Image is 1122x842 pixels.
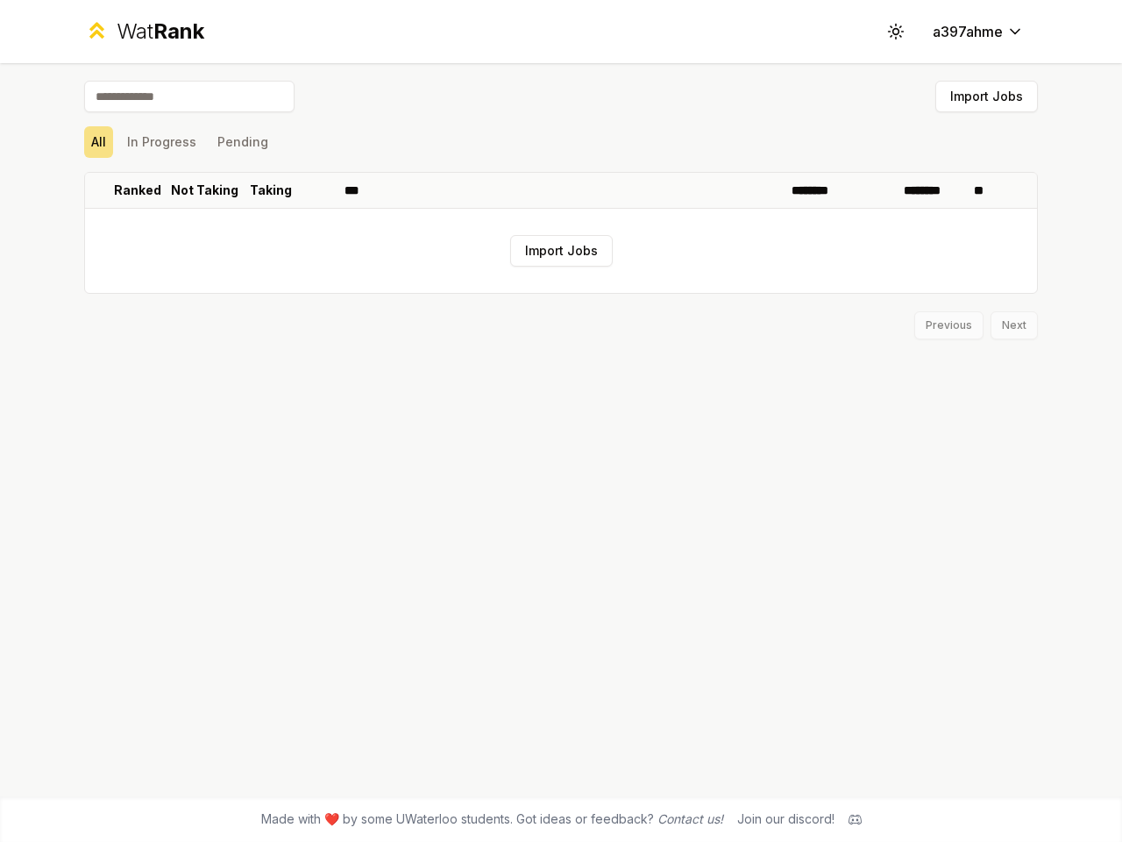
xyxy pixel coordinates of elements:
[935,81,1038,112] button: Import Jobs
[171,182,238,199] p: Not Taking
[117,18,204,46] div: Wat
[210,126,275,158] button: Pending
[261,810,723,828] span: Made with ❤️ by some UWaterloo students. Got ideas or feedback?
[737,810,834,828] div: Join our discord!
[250,182,292,199] p: Taking
[120,126,203,158] button: In Progress
[510,235,613,267] button: Import Jobs
[657,811,723,826] a: Contact us!
[919,16,1038,47] button: a397ahme
[84,18,204,46] a: WatRank
[114,182,161,199] p: Ranked
[153,18,204,44] span: Rank
[84,126,113,158] button: All
[933,21,1003,42] span: a397ahme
